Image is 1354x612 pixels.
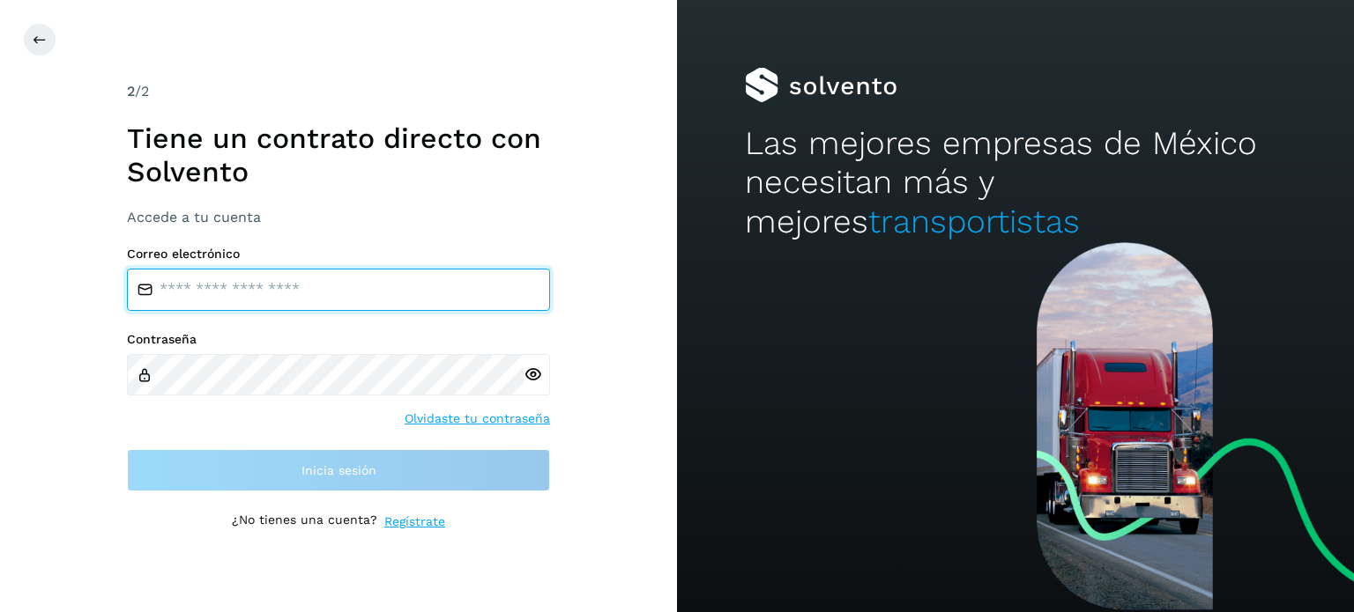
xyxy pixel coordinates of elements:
div: /2 [127,81,550,102]
h3: Accede a tu cuenta [127,209,550,225]
h1: Tiene un contrato directo con Solvento [127,122,550,189]
p: ¿No tienes una cuenta? [232,512,377,531]
span: Inicia sesión [301,464,376,476]
label: Correo electrónico [127,247,550,262]
button: Inicia sesión [127,449,550,491]
a: Regístrate [384,512,445,531]
a: Olvidaste tu contraseña [405,409,550,428]
h2: Las mejores empresas de México necesitan más y mejores [745,124,1286,241]
span: transportistas [868,203,1080,240]
label: Contraseña [127,332,550,347]
span: 2 [127,83,135,100]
